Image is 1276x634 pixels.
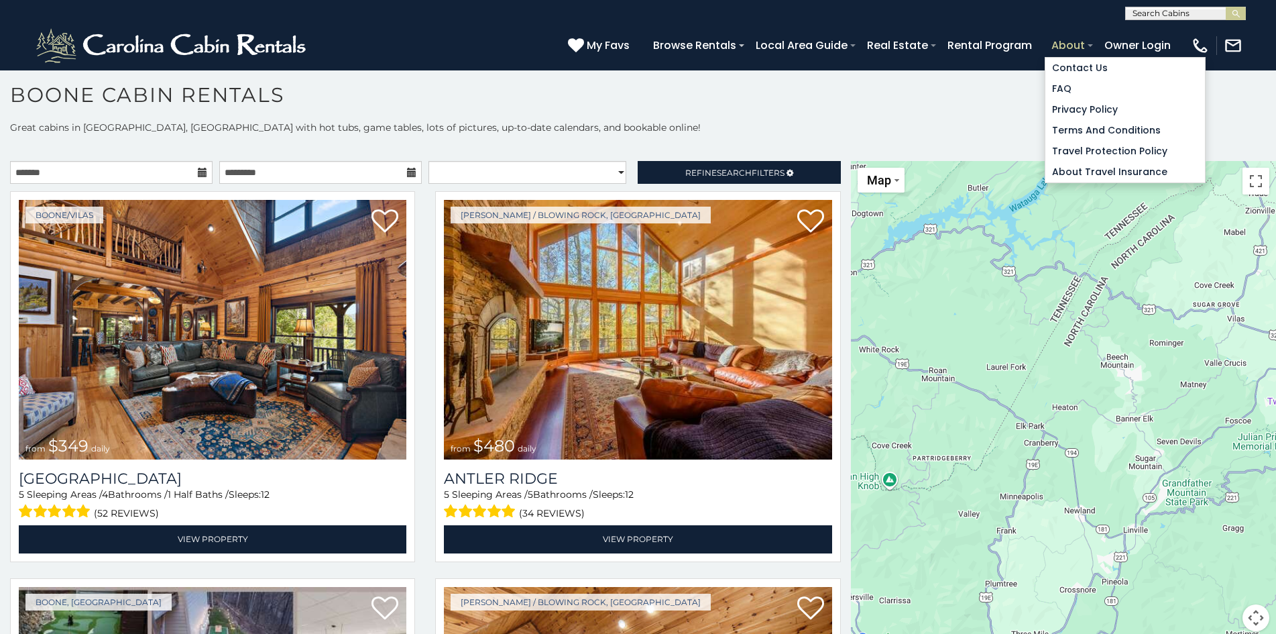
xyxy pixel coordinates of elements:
a: Add to favorites [797,595,824,623]
span: $349 [48,436,89,456]
a: FAQ [1045,78,1205,99]
a: [PERSON_NAME] / Blowing Rock, [GEOGRAPHIC_DATA] [451,594,711,611]
img: mail-regular-white.png [1224,36,1242,55]
a: [GEOGRAPHIC_DATA] [19,470,406,488]
a: [PERSON_NAME] / Blowing Rock, [GEOGRAPHIC_DATA] [451,207,711,223]
img: White-1-2.png [34,25,312,66]
div: Sleeping Areas / Bathrooms / Sleeps: [19,488,406,522]
a: Contact Us [1045,58,1205,78]
span: My Favs [587,37,630,54]
span: 12 [261,488,270,500]
img: Diamond Creek Lodge [19,200,406,460]
span: daily [518,443,536,454]
a: Antler Ridge from $480 daily [444,200,831,460]
span: 12 [625,488,634,500]
span: 4 [102,488,108,500]
a: Diamond Creek Lodge from $349 daily [19,200,406,460]
img: phone-regular-white.png [1191,36,1210,55]
span: daily [91,443,110,454]
a: Browse Rentals [646,34,743,57]
span: from [25,443,46,454]
button: Change map style [858,168,905,193]
a: About [1045,34,1092,57]
a: Boone, [GEOGRAPHIC_DATA] [25,594,172,611]
button: Map camera controls [1242,604,1269,631]
span: Refine Filters [685,168,785,178]
a: Local Area Guide [749,34,854,57]
a: Add to favorites [371,595,398,623]
a: RefineSearchFilters [638,161,840,184]
button: Toggle fullscreen view [1242,168,1269,195]
a: Terms and Conditions [1045,120,1205,141]
a: Owner Login [1098,34,1177,57]
span: 1 Half Baths / [168,488,229,500]
a: Add to favorites [371,208,398,236]
div: Sleeping Areas / Bathrooms / Sleeps: [444,488,831,522]
a: View Property [444,525,831,553]
span: Map [867,173,891,187]
span: 5 [444,488,449,500]
a: Rental Program [941,34,1039,57]
img: Antler Ridge [444,200,831,460]
span: (34 reviews) [519,505,585,522]
a: Travel Protection Policy [1045,141,1205,162]
span: (52 reviews) [94,505,159,522]
a: About Travel Insurance [1045,162,1205,182]
span: from [451,443,471,454]
span: Search [717,168,752,178]
a: Boone/Vilas [25,207,103,223]
span: 5 [19,488,24,500]
span: 5 [528,488,533,500]
a: Real Estate [860,34,935,57]
a: Antler Ridge [444,470,831,488]
h3: Diamond Creek Lodge [19,470,406,488]
a: My Favs [568,37,633,54]
a: View Property [19,525,406,553]
span: $480 [473,436,515,456]
a: Privacy Policy [1045,99,1205,120]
